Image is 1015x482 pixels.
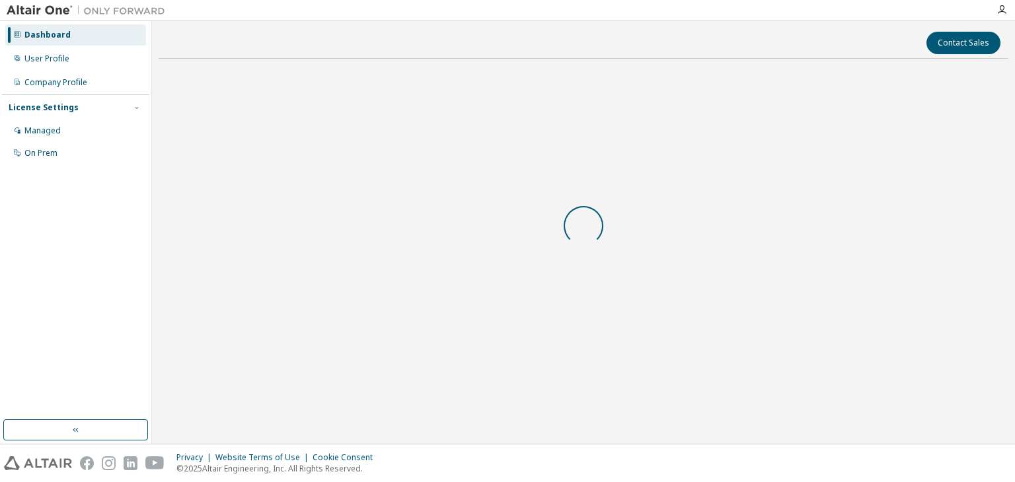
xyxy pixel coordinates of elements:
[102,456,116,470] img: instagram.svg
[24,30,71,40] div: Dashboard
[80,456,94,470] img: facebook.svg
[145,456,165,470] img: youtube.svg
[7,4,172,17] img: Altair One
[24,77,87,88] div: Company Profile
[24,148,57,158] div: On Prem
[24,53,69,64] div: User Profile
[176,452,215,463] div: Privacy
[24,125,61,136] div: Managed
[313,452,381,463] div: Cookie Consent
[4,456,72,470] img: altair_logo.svg
[124,456,137,470] img: linkedin.svg
[215,452,313,463] div: Website Terms of Use
[926,32,1000,54] button: Contact Sales
[176,463,381,474] p: © 2025 Altair Engineering, Inc. All Rights Reserved.
[9,102,79,113] div: License Settings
